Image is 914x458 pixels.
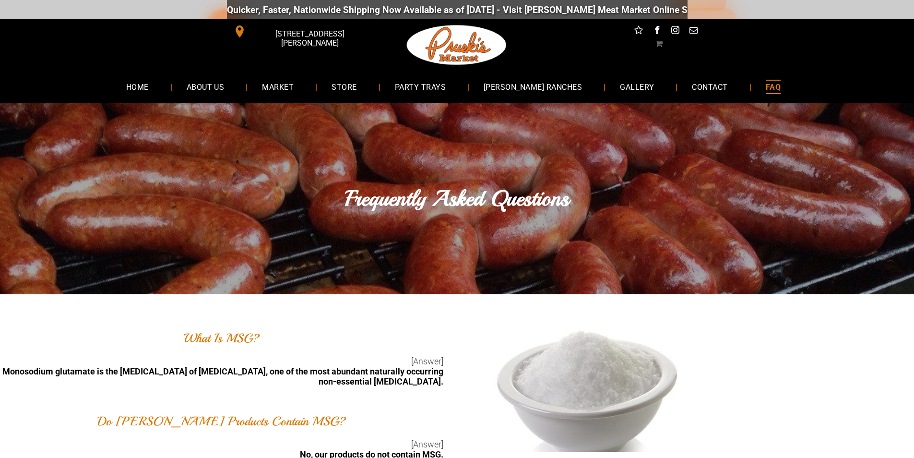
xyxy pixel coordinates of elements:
font: What Is MSG? [184,330,260,346]
a: facebook [651,24,663,39]
font: Do [PERSON_NAME] Products Contain MSG? [97,413,346,429]
span: [STREET_ADDRESS][PERSON_NAME] [248,24,371,52]
b: Monosodium glutamate is the [MEDICAL_DATA] of [MEDICAL_DATA], one of the most abundant naturally ... [2,366,443,386]
a: [STREET_ADDRESS][PERSON_NAME] [227,24,374,39]
a: HOME [112,74,163,99]
a: [PERSON_NAME] RANCHES [469,74,596,99]
a: CONTACT [677,74,742,99]
font: Frequently Asked Questions [345,185,569,212]
a: GALLERY [605,74,668,99]
a: MARKET [248,74,308,99]
img: Pruski-s+Market+HQ+Logo2-1920w.png [405,19,509,71]
a: instagram [669,24,681,39]
a: Social network [632,24,645,39]
img: msg-1920w.jpg [471,325,711,452]
a: STORE [317,74,371,99]
span: [Answer] [411,356,443,366]
a: email [687,24,700,39]
span: [Answer] [411,439,443,449]
a: ABOUT US [172,74,239,99]
a: FAQ [751,74,795,99]
a: PARTY TRAYS [380,74,460,99]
